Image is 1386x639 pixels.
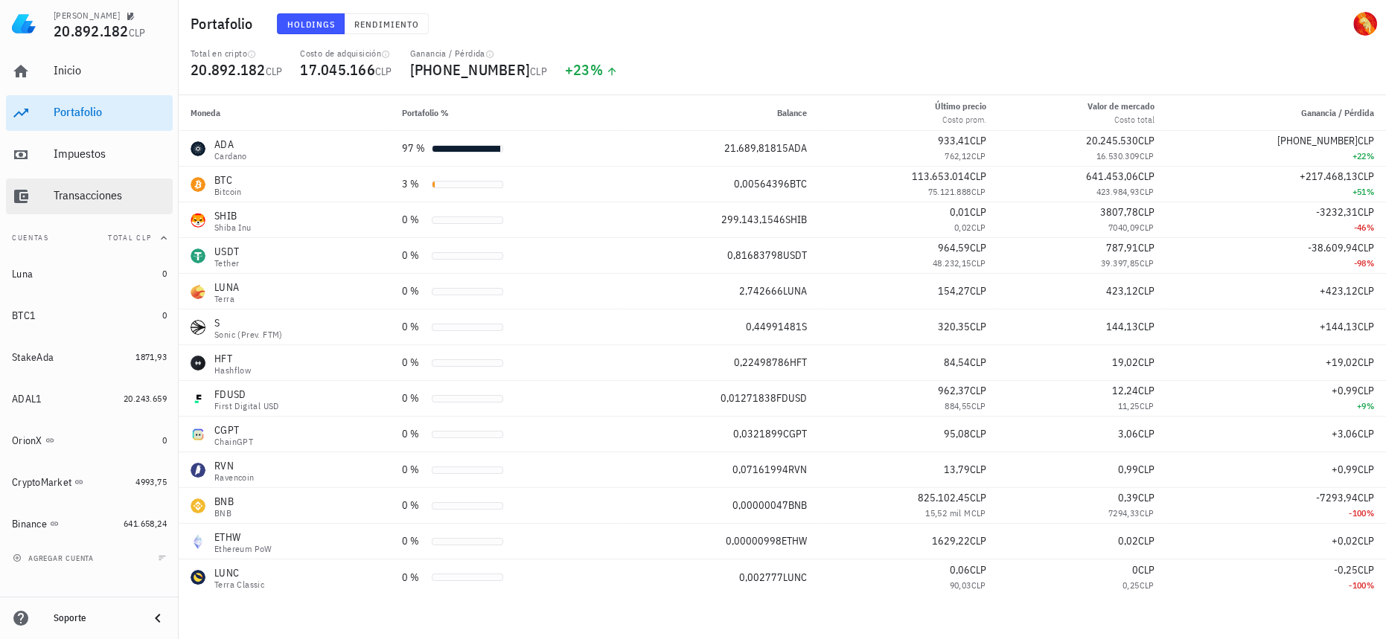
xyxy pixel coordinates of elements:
a: ADAL1 20.243.659 [6,381,173,417]
div: Ganancia / Pérdida [410,48,547,60]
span: LUNA [783,284,807,298]
span: % [590,60,603,80]
span: 884,55 [945,400,971,411]
span: CLP [970,534,986,548]
span: CLP [971,186,986,197]
span: % [1367,507,1374,518]
a: StakeAda 1871,93 [6,339,173,375]
span: CLP [1358,384,1374,397]
span: CLP [971,150,986,161]
span: CLP [970,320,986,333]
div: +23 [565,62,618,77]
span: CLP [971,579,986,591]
div: Ravencoin [214,473,255,482]
span: -3232,31 [1316,205,1358,219]
span: 0,00564396 [734,177,790,190]
span: 423,12 [1106,284,1138,298]
div: Portafolio [54,105,167,119]
span: CLP [1358,563,1374,577]
div: ETHW-icon [191,534,205,549]
div: ADA-icon [191,141,205,156]
div: 0 % [402,283,426,299]
span: CLP [1138,384,1155,397]
span: CLP [970,284,986,298]
span: % [1367,186,1374,197]
div: ADA [214,137,247,152]
div: SHIB [214,208,252,223]
span: +144,13 [1320,320,1358,333]
span: CLP [1358,427,1374,440]
span: 0 [1132,563,1138,577]
span: ETHW [782,534,807,548]
div: CGPT-icon [191,427,205,442]
div: 0 % [402,426,426,442]
div: ETHW [214,530,272,545]
span: HFT [790,356,807,369]
div: Bitcoin [214,187,242,196]
span: S [802,320,807,333]
th: Moneda [179,95,390,131]
th: Portafolio %: Sin ordenar. Pulse para ordenar de forma ascendente. [390,95,618,131]
span: [PHONE_NUMBER] [1277,134,1358,147]
span: 1871,93 [135,351,167,362]
a: BTC1 0 [6,298,173,333]
span: CLP [129,26,146,39]
span: CLP [970,241,986,254]
span: CLP [1139,400,1154,411]
div: 3 % [402,176,426,192]
span: CLP [971,507,986,518]
span: CLP [970,356,986,369]
div: BTC [214,173,242,187]
div: Terra Classic [214,580,264,589]
span: 0,00000047 [732,498,788,512]
div: [PERSON_NAME] [54,10,120,22]
span: SHIB [785,213,807,226]
button: Rendimiento [345,13,429,34]
span: CLP [1358,534,1374,548]
div: ChainGPT [214,437,253,446]
span: 0,0321899 [733,427,783,440]
span: CLP [530,65,547,78]
span: RVN [788,463,807,476]
span: -0,25 [1334,563,1358,577]
div: Inicio [54,63,167,77]
div: 0 % [402,248,426,263]
span: CLP [1138,170,1155,183]
span: 39.397,85 [1101,257,1140,269]
div: 0 % [402,498,426,513]
div: LUNA [214,280,239,295]
span: CLP [971,400,986,411]
span: CLP [375,65,392,78]
h1: Portafolio [191,12,259,36]
div: Valor de mercado [1088,100,1155,113]
div: S [214,315,283,330]
span: CLP [1138,320,1155,333]
span: CLP [266,65,283,78]
div: Soporte [54,612,137,624]
span: 0,06 [950,563,970,577]
div: 0 % [402,462,426,478]
span: 787,91 [1106,241,1138,254]
span: Balance [777,107,807,118]
div: Luna [12,268,33,280]
span: CLP [1358,134,1374,147]
span: 95,08 [944,427,970,440]
span: 154,27 [938,284,970,298]
div: Terra [214,295,239,304]
div: USDT-icon [191,248,205,263]
span: [PHONE_NUMBER] [410,60,531,80]
span: CLP [1138,356,1155,369]
span: CLP [1358,241,1374,254]
span: CLP [970,170,986,183]
span: 2,742666 [739,284,783,298]
div: Tether [214,259,239,268]
span: Moneda [191,107,220,118]
span: CLP [1358,205,1374,219]
div: Costo de adquisición [300,48,392,60]
th: Ganancia / Pérdida: Sin ordenar. Pulse para ordenar de forma ascendente. [1166,95,1386,131]
span: Total CLP [108,233,152,243]
div: BNB [214,494,234,509]
span: Portafolio % [402,107,449,118]
span: agregar cuenta [16,553,94,563]
span: 0,00000998 [726,534,782,548]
